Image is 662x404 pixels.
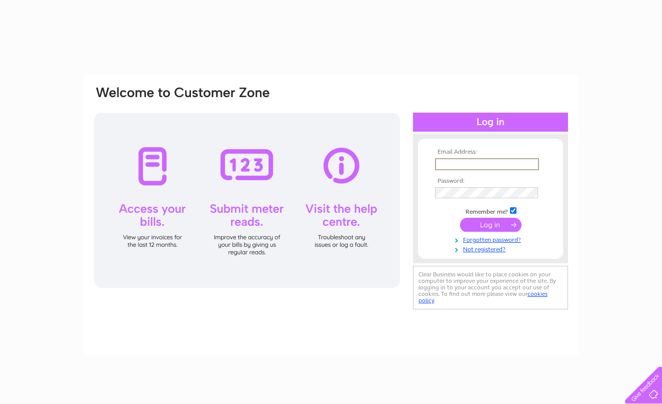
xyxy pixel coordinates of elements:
div: Clear Business would like to place cookies on your computer to improve your experience of the sit... [413,266,568,309]
th: Password: [432,178,548,185]
td: Remember me? [432,206,548,216]
a: cookies policy [418,290,547,304]
a: Forgotten password? [435,234,548,244]
input: Submit [460,218,521,232]
a: Not registered? [435,244,548,253]
th: Email Address: [432,149,548,156]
